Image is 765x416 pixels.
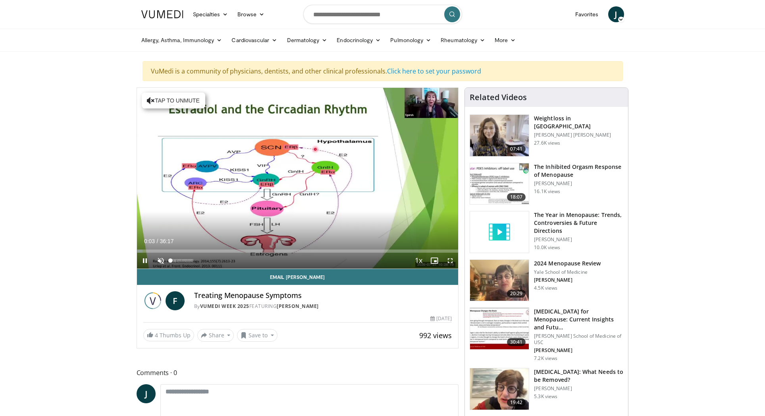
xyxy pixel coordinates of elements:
[426,253,442,269] button: Enable picture-in-picture mode
[470,260,529,301] img: 692f135d-47bd-4f7e-b54d-786d036e68d3.150x105_q85_crop-smart_upscale.jpg
[144,238,155,244] span: 0:03
[534,368,623,384] h3: [MEDICAL_DATA]: What Needs to be Removed?
[534,385,623,392] p: [PERSON_NAME]
[534,211,623,235] h3: The Year in Menopause: Trends, Controversies & Future Directions
[188,6,233,22] a: Specialties
[143,61,623,81] div: VuMedi is a community of physicians, dentists, and other clinical professionals.
[534,393,557,400] p: 5.3K views
[153,253,169,269] button: Unmute
[534,236,623,243] p: [PERSON_NAME]
[137,32,227,48] a: Allergy, Asthma, Immunology
[387,67,481,75] a: Click here to set your password
[534,269,601,275] p: Yale School of Medicine
[470,308,623,362] a: 30:41 [MEDICAL_DATA] for Menopause: Current Insights and Futu… [PERSON_NAME] School of Medicine o...
[436,32,490,48] a: Rheumatology
[137,384,156,403] a: J
[534,347,623,354] p: [PERSON_NAME]
[141,10,183,18] img: VuMedi Logo
[200,303,249,310] a: Vumedi Week 2025
[534,333,623,346] p: [PERSON_NAME] School of Medicine of USC
[534,355,557,362] p: 7.2K views
[534,163,623,179] h3: The Inhibited Orgasm Response of Menopause
[534,188,560,195] p: 16.1K views
[470,368,623,410] a: 19:42 [MEDICAL_DATA]: What Needs to be Removed? [PERSON_NAME] 5.3K views
[534,140,560,146] p: 27.6K views
[470,308,529,349] img: 47271b8a-94f4-49c8-b914-2a3d3af03a9e.150x105_q85_crop-smart_upscale.jpg
[470,259,623,302] a: 20:29 2024 Menopause Review Yale School of Medicine [PERSON_NAME] 4.5K views
[608,6,624,22] a: J
[534,244,560,251] p: 10.0K views
[470,93,527,102] h4: Related Videos
[197,329,234,342] button: Share
[143,291,162,310] img: Vumedi Week 2025
[419,331,452,340] span: 992 views
[137,368,459,378] span: Comments 0
[507,338,526,346] span: 30:41
[470,163,529,205] img: 283c0f17-5e2d-42ba-a87c-168d447cdba4.150x105_q85_crop-smart_upscale.jpg
[442,253,458,269] button: Fullscreen
[157,238,158,244] span: /
[534,277,601,283] p: [PERSON_NAME]
[534,308,623,331] h3: [MEDICAL_DATA] for Menopause: Current Insights and Futu…
[470,211,529,253] img: video_placeholder_short.svg
[470,115,529,156] img: 9983fed1-7565-45be-8934-aef1103ce6e2.150x105_q85_crop-smart_upscale.jpg
[143,329,194,341] a: 4 Thumbs Up
[166,291,185,310] a: F
[137,88,459,269] video-js: Video Player
[237,329,277,342] button: Save to
[534,114,623,130] h3: Weightloss in [GEOGRAPHIC_DATA]
[534,132,623,138] p: [PERSON_NAME] [PERSON_NAME]
[534,259,601,267] h3: 2024 Menopause Review
[490,32,520,48] a: More
[430,315,452,322] div: [DATE]
[470,114,623,157] a: 07:41 Weightloss in [GEOGRAPHIC_DATA] [PERSON_NAME] [PERSON_NAME] 27.6K views
[534,285,557,291] p: 4.5K views
[155,331,158,339] span: 4
[303,5,462,24] input: Search topics, interventions
[534,180,623,187] p: [PERSON_NAME]
[277,303,319,310] a: [PERSON_NAME]
[385,32,436,48] a: Pulmonology
[332,32,385,48] a: Endocrinology
[194,303,452,310] div: By FEATURING
[194,291,452,300] h4: Treating Menopause Symptoms
[507,193,526,201] span: 18:07
[137,269,459,285] a: Email [PERSON_NAME]
[507,399,526,406] span: 19:42
[160,238,173,244] span: 36:17
[570,6,603,22] a: Favorites
[142,93,205,108] button: Tap to unmute
[137,250,459,253] div: Progress Bar
[137,253,153,269] button: Pause
[507,145,526,153] span: 07:41
[282,32,332,48] a: Dermatology
[470,368,529,410] img: 4d0a4bbe-a17a-46ab-a4ad-f5554927e0d3.150x105_q85_crop-smart_upscale.jpg
[410,253,426,269] button: Playback Rate
[171,259,193,262] div: Volume Level
[227,32,282,48] a: Cardiovascular
[233,6,269,22] a: Browse
[470,163,623,205] a: 18:07 The Inhibited Orgasm Response of Menopause [PERSON_NAME] 16.1K views
[470,211,623,253] a: The Year in Menopause: Trends, Controversies & Future Directions [PERSON_NAME] 10.0K views
[507,290,526,298] span: 20:29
